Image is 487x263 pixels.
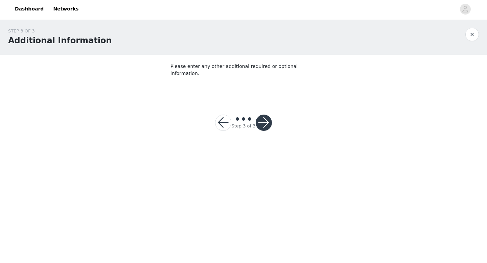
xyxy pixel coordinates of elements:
[49,1,83,17] a: Networks
[8,34,112,47] h1: Additional Information
[11,1,48,17] a: Dashboard
[8,28,112,34] div: STEP 3 OF 3
[231,123,255,129] div: Step 3 of 3
[170,63,317,77] p: Please enter any other additional required or optional information.
[462,4,468,15] div: avatar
